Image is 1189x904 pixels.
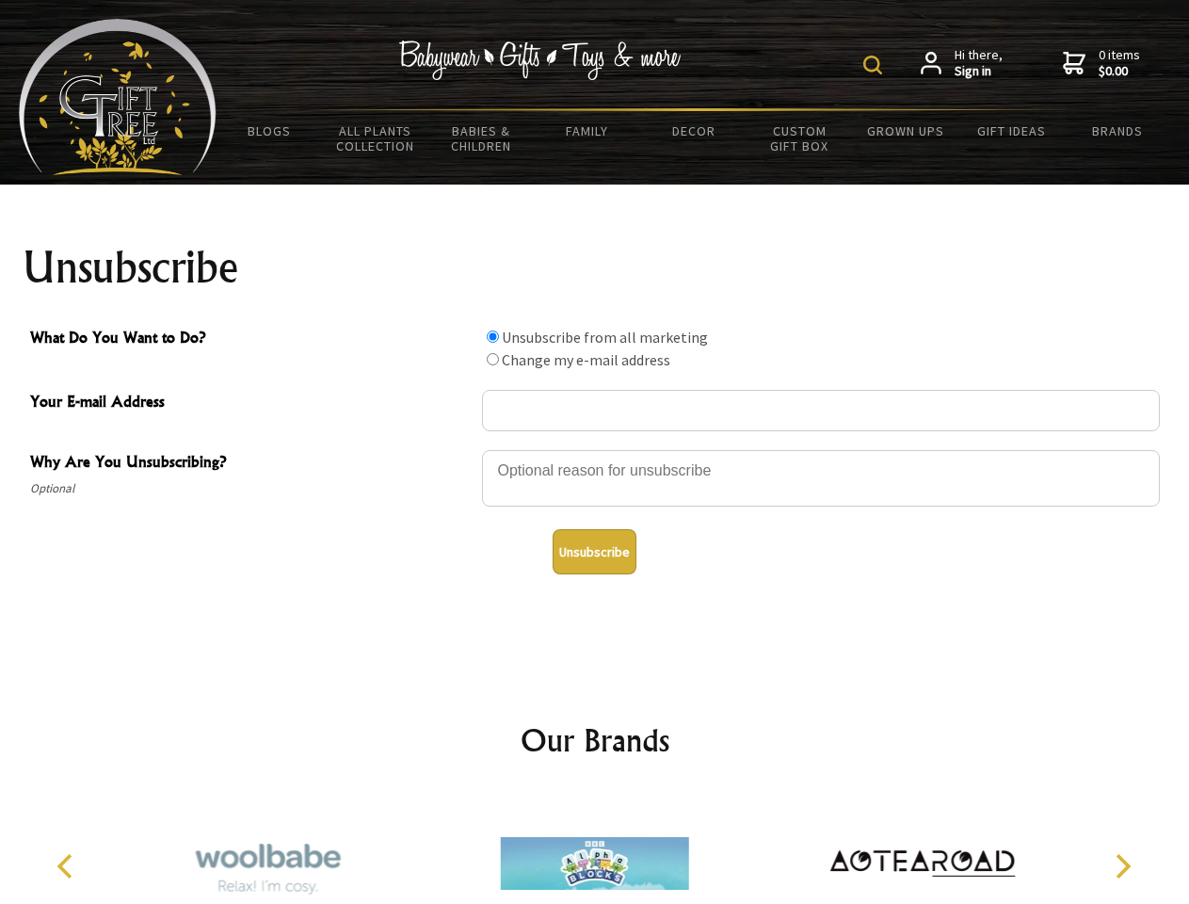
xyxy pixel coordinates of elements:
[502,350,670,369] label: Change my e-mail address
[852,111,958,151] a: Grown Ups
[23,245,1167,290] h1: Unsubscribe
[747,111,853,166] a: Custom Gift Box
[955,63,1003,80] strong: Sign in
[30,450,473,477] span: Why Are You Unsubscribing?
[30,477,473,500] span: Optional
[1065,111,1171,151] a: Brands
[482,450,1160,507] textarea: Why Are You Unsubscribing?
[30,390,473,417] span: Your E-mail Address
[640,111,747,151] a: Decor
[47,846,88,887] button: Previous
[428,111,535,166] a: Babies & Children
[38,718,1152,763] h2: Our Brands
[1063,47,1140,80] a: 0 items$0.00
[19,19,217,175] img: Babyware - Gifts - Toys and more...
[1099,63,1140,80] strong: $0.00
[1099,46,1140,80] span: 0 items
[921,47,1003,80] a: Hi there,Sign in
[323,111,429,166] a: All Plants Collection
[955,47,1003,80] span: Hi there,
[217,111,323,151] a: BLOGS
[553,529,636,574] button: Unsubscribe
[30,326,473,353] span: What Do You Want to Do?
[399,40,682,80] img: Babywear - Gifts - Toys & more
[482,390,1160,431] input: Your E-mail Address
[1101,846,1143,887] button: Next
[502,328,708,347] label: Unsubscribe from all marketing
[958,111,1065,151] a: Gift Ideas
[487,331,499,343] input: What Do You Want to Do?
[863,56,882,74] img: product search
[535,111,641,151] a: Family
[487,353,499,365] input: What Do You Want to Do?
